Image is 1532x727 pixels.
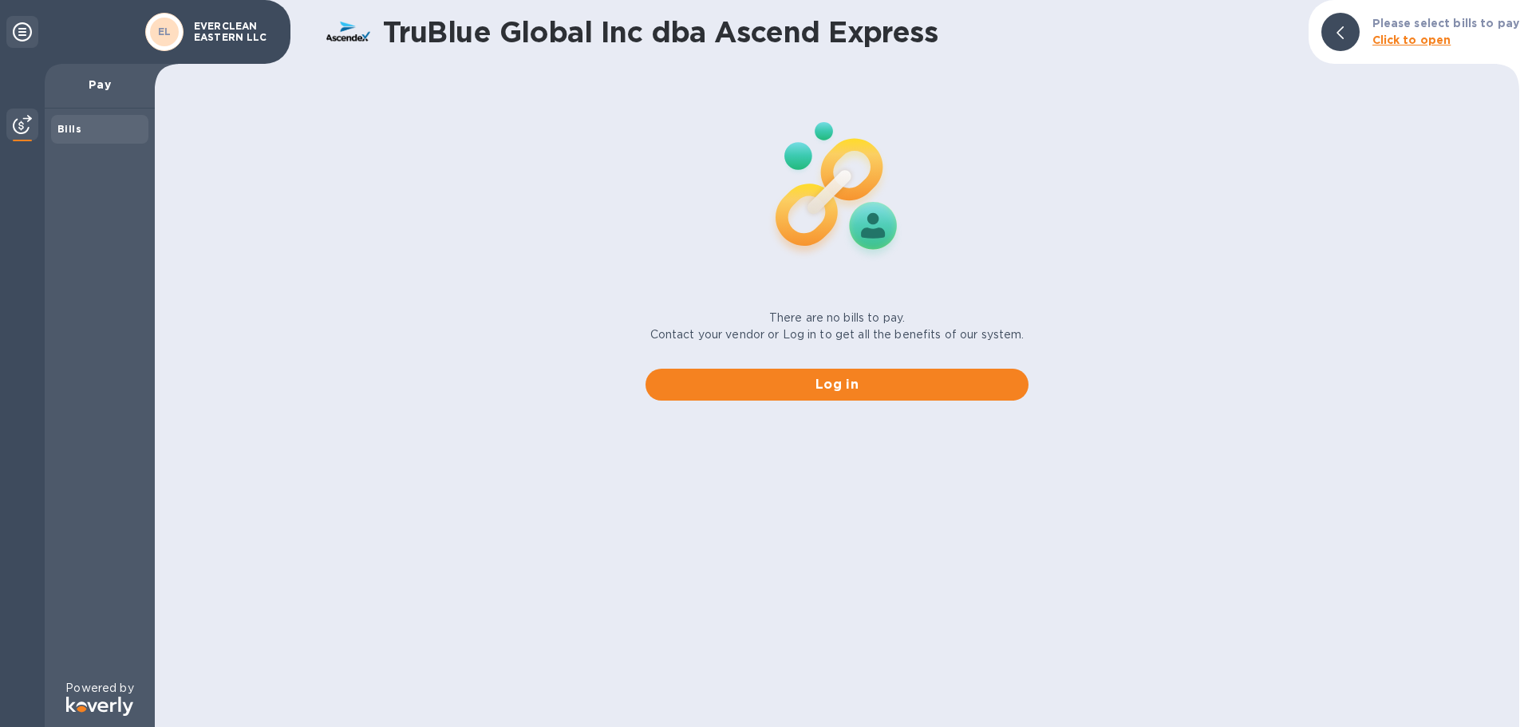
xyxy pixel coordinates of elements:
[658,375,1016,394] span: Log in
[383,15,1296,49] h1: TruBlue Global Inc dba Ascend Express
[1372,17,1519,30] b: Please select bills to pay
[57,123,81,135] b: Bills
[646,369,1029,401] button: Log in
[650,310,1025,343] p: There are no bills to pay. Contact your vendor or Log in to get all the benefits of our system.
[65,680,133,697] p: Powered by
[158,26,172,38] b: EL
[1372,34,1451,46] b: Click to open
[194,21,274,43] p: EVERCLEAN EASTERN LLC
[57,77,142,93] p: Pay
[66,697,133,716] img: Logo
